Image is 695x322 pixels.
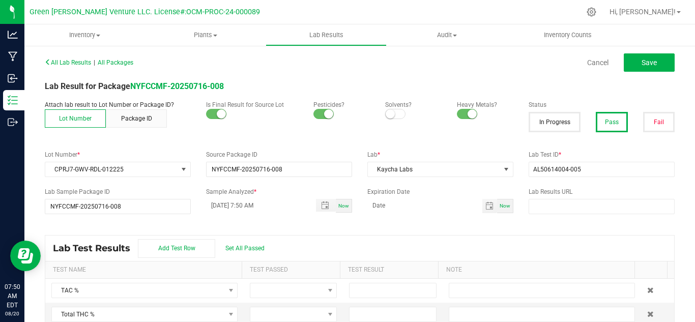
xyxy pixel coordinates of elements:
[45,261,242,279] th: Test Name
[587,57,609,68] a: Cancel
[24,24,145,46] a: Inventory
[52,283,224,298] span: TAC %
[610,8,676,16] span: Hi, [PERSON_NAME]!
[338,203,349,209] span: Now
[367,199,482,212] input: Date
[106,109,167,128] button: Package ID
[45,59,91,66] span: All Lab Results
[10,241,41,271] iframe: Resource center
[242,261,340,279] th: Test Passed
[367,150,513,159] label: Lab
[643,112,675,132] button: Fail
[8,51,18,62] inline-svg: Manufacturing
[207,162,352,177] input: NO DATA FOUND
[529,112,581,132] button: In Progress
[296,31,357,40] span: Lab Results
[266,24,386,46] a: Lab Results
[45,150,191,159] label: Lot Number
[94,59,95,66] span: |
[8,95,18,105] inline-svg: Inventory
[138,239,215,258] button: Add Test Row
[52,307,224,321] span: Total THC %
[438,261,634,279] th: Note
[529,187,675,196] label: Lab Results URL
[5,310,20,317] p: 08/20
[145,24,266,46] a: Plants
[45,187,191,196] label: Lab Sample Package ID
[146,31,265,40] span: Plants
[206,187,352,196] label: Sample Analyzed
[368,162,500,177] span: Kaycha Labs
[24,31,145,40] span: Inventory
[457,100,513,109] p: Heavy Metals?
[206,100,298,109] p: Is Final Result for Source Lot
[385,100,442,109] p: Solvents?
[8,30,18,40] inline-svg: Analytics
[585,7,598,17] div: Manage settings
[5,282,20,310] p: 07:50 AM EDT
[45,100,191,109] p: Attach lab result to Lot Number or Package ID?
[45,109,106,128] button: Lot Number
[225,245,265,252] span: Set All Passed
[596,112,627,132] button: Pass
[530,31,605,40] span: Inventory Counts
[529,100,675,109] label: Status
[387,24,507,46] a: Audit
[387,31,507,40] span: Audit
[529,150,675,159] label: Lab Test ID
[45,81,224,91] span: Lab Result for Package
[53,243,138,254] span: Lab Test Results
[313,100,370,109] p: Pesticides?
[624,53,675,72] button: Save
[642,58,657,67] span: Save
[8,117,18,127] inline-svg: Outbound
[130,81,224,91] a: NYFCCMF-20250716-008
[507,24,628,46] a: Inventory Counts
[30,8,260,16] span: Green [PERSON_NAME] Venture LLC. License#:OCM-PROC-24-000089
[206,150,352,159] label: Source Package ID
[482,199,497,213] span: Toggle calendar
[340,261,438,279] th: Test Result
[206,199,305,212] input: MM/dd/yyyy HH:MM a
[45,162,178,177] span: CPRJ7-GWV-RDL-012225
[98,59,133,66] span: All Packages
[8,73,18,83] inline-svg: Inbound
[500,203,510,209] span: Now
[45,199,190,214] input: NO DATA FOUND
[316,199,336,212] span: Toggle popup
[367,187,513,196] label: Expiration Date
